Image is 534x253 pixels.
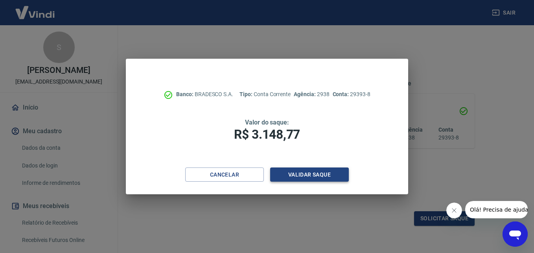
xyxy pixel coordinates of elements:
p: BRADESCO S.A. [176,90,233,99]
p: 2938 [294,90,329,99]
span: Agência: [294,91,317,97]
button: Validar saque [270,167,349,182]
p: Conta Corrente [239,90,291,99]
iframe: Botão para abrir a janela de mensagens [503,221,528,247]
span: Tipo: [239,91,254,97]
iframe: Mensagem da empresa [465,201,528,218]
button: Cancelar [185,167,264,182]
span: Conta: [333,91,350,97]
p: 29393-8 [333,90,370,99]
span: Valor do saque: [245,119,289,126]
span: R$ 3.148,77 [234,127,300,142]
iframe: Fechar mensagem [446,203,462,218]
span: Banco: [176,91,195,97]
span: Olá! Precisa de ajuda? [5,6,66,12]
